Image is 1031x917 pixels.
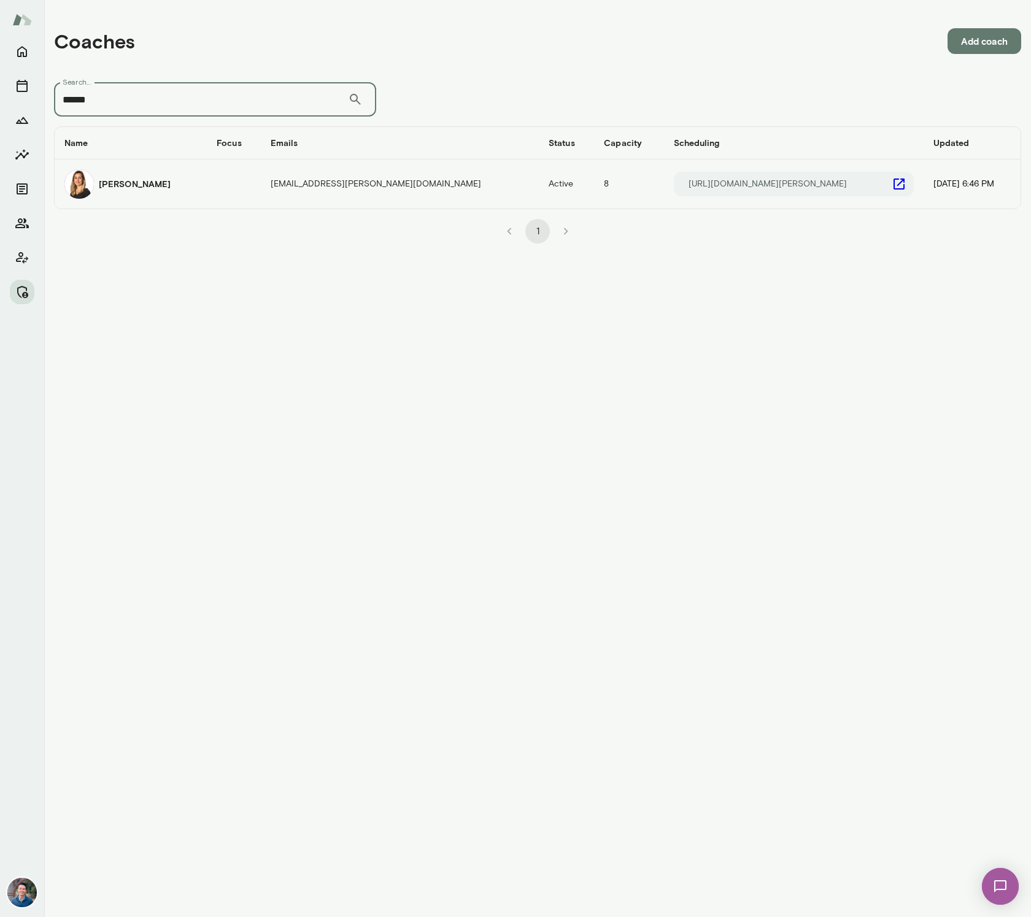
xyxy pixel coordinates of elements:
p: [URL][DOMAIN_NAME][PERSON_NAME] [689,178,847,190]
button: Growth Plan [10,108,34,132]
td: [DATE] 6:46 PM [924,159,1021,209]
td: Active [539,159,594,209]
h6: Scheduling [674,137,914,149]
table: coaches table [55,127,1021,209]
td: 8 [594,159,663,209]
button: Home [10,39,34,64]
div: pagination [54,209,1021,244]
img: Alexis Kavazanjian [64,169,94,199]
h6: Capacity [604,137,654,149]
img: Alex Yu [7,878,37,907]
button: Insights [10,142,34,167]
h6: Emails [271,137,529,149]
button: Add coach [948,28,1021,54]
button: Members [10,211,34,236]
button: page 1 [525,219,550,244]
h6: Status [549,137,584,149]
nav: pagination navigation [495,219,580,244]
img: Mento [12,8,32,31]
button: Client app [10,245,34,270]
button: Manage [10,280,34,304]
h6: Name [64,137,197,149]
label: Search... [63,77,91,87]
h6: Updated [933,137,1011,149]
h6: Focus [217,137,251,149]
td: [EMAIL_ADDRESS][PERSON_NAME][DOMAIN_NAME] [261,159,539,209]
button: Sessions [10,74,34,98]
button: Documents [10,177,34,201]
h4: Coaches [54,29,135,53]
h6: [PERSON_NAME] [99,178,171,190]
